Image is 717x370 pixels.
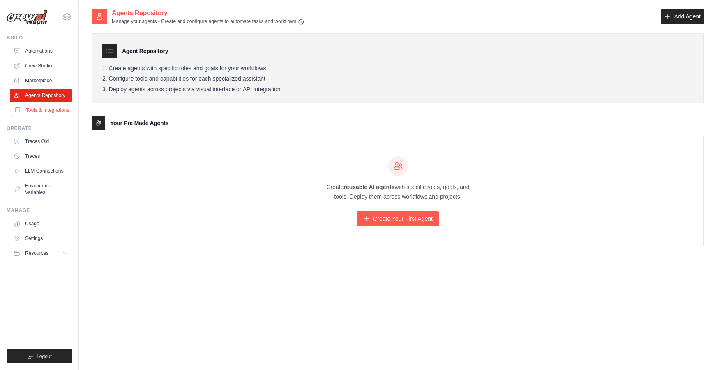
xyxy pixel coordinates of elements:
[10,44,72,58] a: Automations
[112,18,304,25] p: Manage your agents - Create and configure agents to automate tasks and workflows
[10,217,72,230] a: Usage
[122,47,168,55] h3: Agent Repository
[10,135,72,148] a: Traces Old
[7,35,72,41] div: Build
[10,74,72,87] a: Marketplace
[102,75,694,83] li: Configure tools and capabilities for each specialized assistant
[10,164,72,178] a: LLM Connections
[7,9,48,25] img: Logo
[112,8,304,18] h2: Agents Repository
[25,250,48,257] span: Resources
[10,89,72,102] a: Agents Repository
[7,349,72,363] button: Logout
[7,207,72,214] div: Manage
[110,119,168,127] h3: Your Pre Made Agents
[10,232,72,245] a: Settings
[319,183,477,201] p: Create with specific roles, goals, and tools. Deploy them across workflows and projects.
[102,65,694,72] li: Create agents with specific roles and goals for your workflows
[7,125,72,132] div: Operate
[10,59,72,72] a: Crew Studio
[357,211,439,226] a: Create Your First Agent
[344,184,394,190] strong: reusable AI agents
[102,86,694,93] li: Deploy agents across projects via visual interface or API integration
[10,179,72,199] a: Environment Variables
[11,104,73,117] a: Tools & Integrations
[10,247,72,260] button: Resources
[661,9,704,24] a: Add Agent
[10,150,72,163] a: Traces
[37,353,52,360] span: Logout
